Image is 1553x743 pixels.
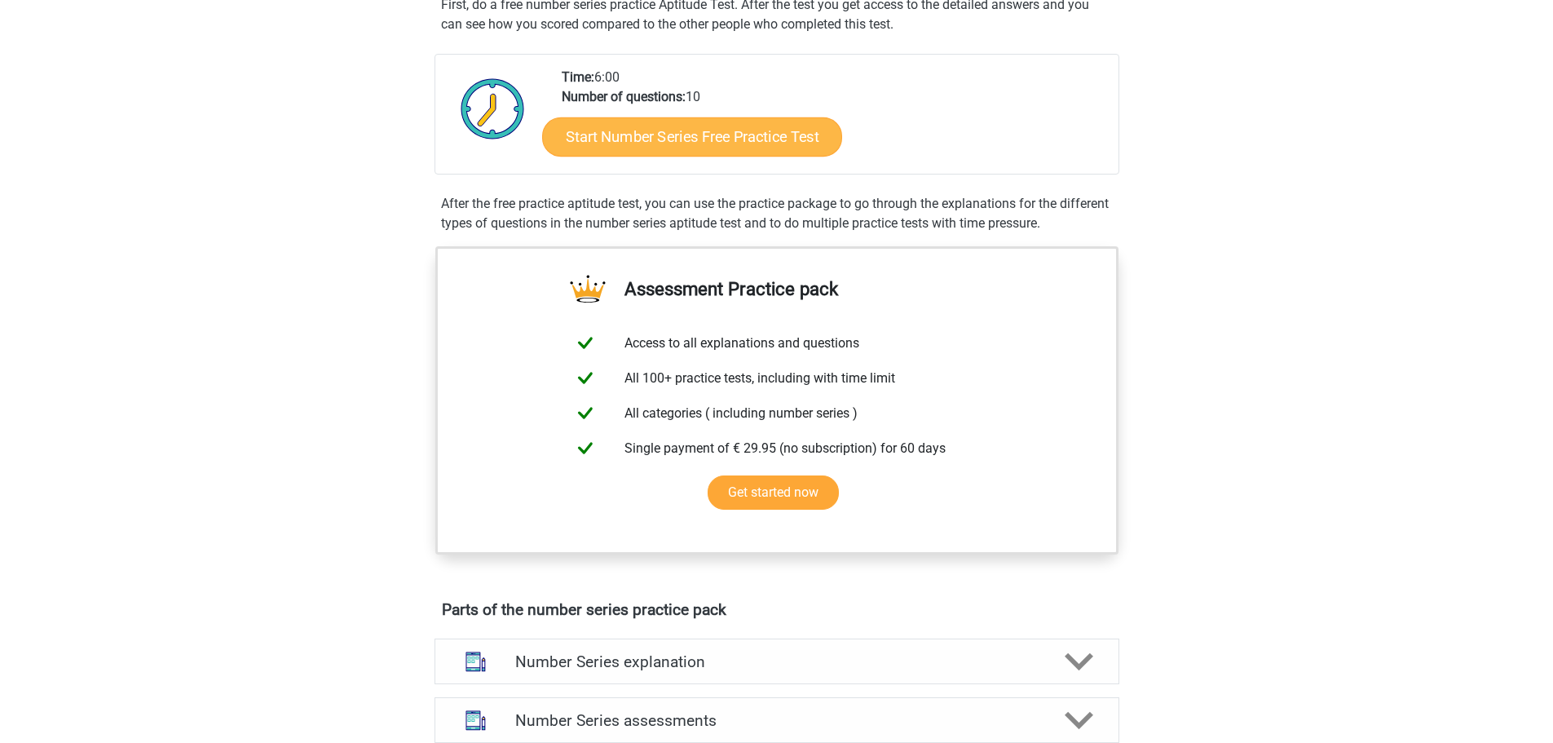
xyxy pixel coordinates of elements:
[515,652,1039,671] h4: Number Series explanation
[515,711,1039,730] h4: Number Series assessments
[442,600,1112,619] h4: Parts of the number series practice pack
[435,194,1119,233] div: After the free practice aptitude test, you can use the practice package to go through the explana...
[549,68,1118,174] div: 6:00 10
[452,68,534,149] img: Clock
[708,475,839,510] a: Get started now
[428,639,1126,684] a: explanations Number Series explanation
[455,641,496,683] img: number series explanations
[542,117,842,156] a: Start Number Series Free Practice Test
[455,700,496,741] img: number series assessments
[562,89,686,104] b: Number of questions:
[562,69,594,85] b: Time:
[428,697,1126,743] a: assessments Number Series assessments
